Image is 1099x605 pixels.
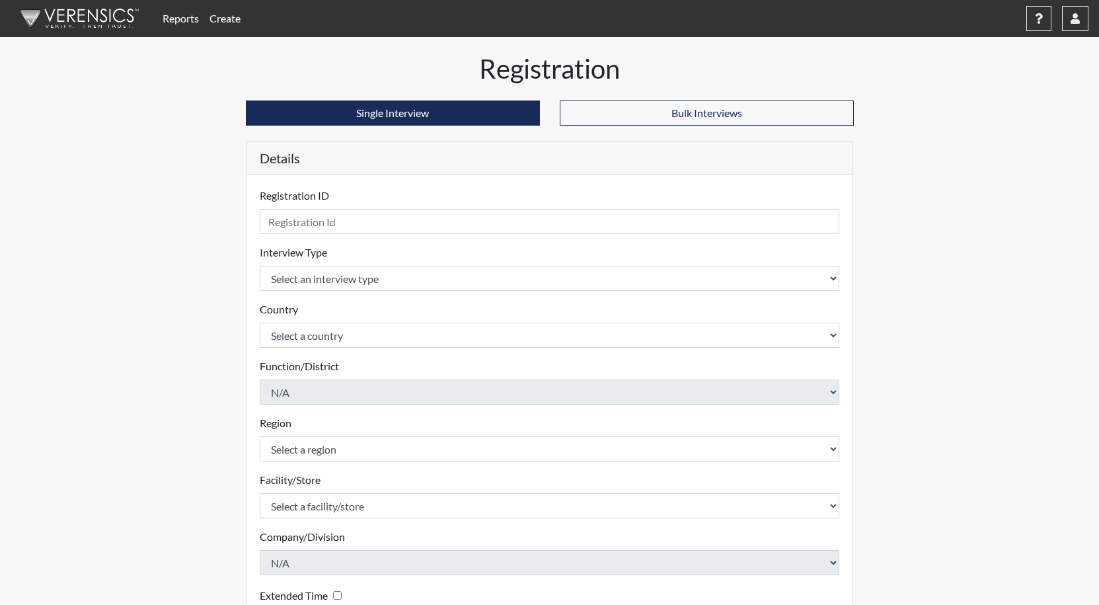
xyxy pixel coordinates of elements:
[246,101,540,126] button: Single Interview
[246,142,853,175] h5: Details
[157,5,204,32] a: Reports
[260,472,321,488] label: Facility/Store
[260,529,345,545] label: Company/Division
[246,53,854,85] h1: Registration
[204,5,246,32] a: Create
[260,588,328,604] label: Extended Time
[560,101,854,126] button: Bulk Interviews
[260,302,298,317] label: Country
[260,245,327,261] label: Interview Type
[260,358,339,374] label: Function/District
[260,188,329,204] label: Registration ID
[260,209,840,234] input: Insert a Registration ID, which needs to be a unique alphanumeric value for each interviewee
[260,415,291,431] label: Region
[260,586,347,605] div: Checking this box will provide the interviewee with an accomodation of extra time to answer each ...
